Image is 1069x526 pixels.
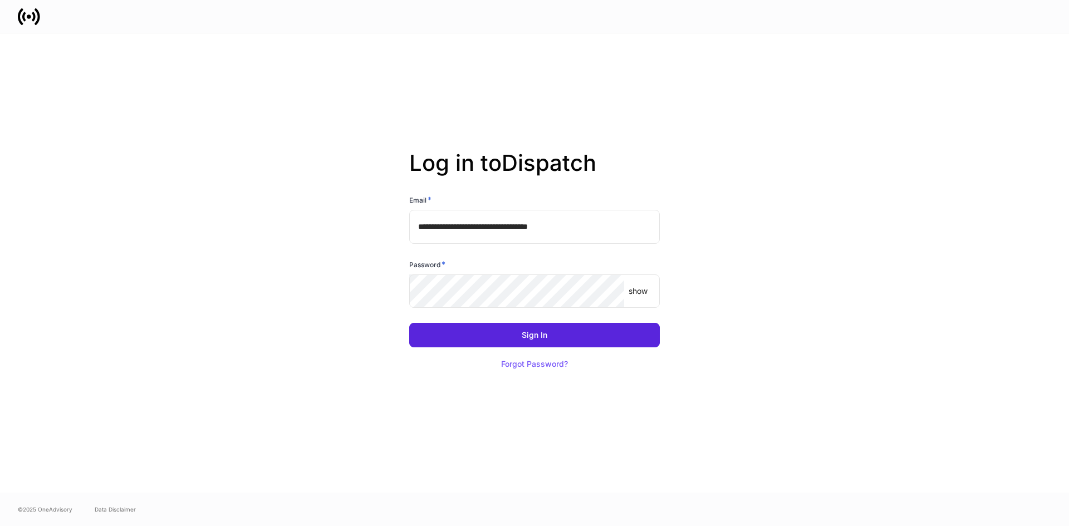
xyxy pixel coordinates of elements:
button: Sign In [409,323,660,347]
div: Sign In [522,331,547,339]
span: © 2025 OneAdvisory [18,505,72,514]
p: show [629,286,648,297]
h6: Password [409,259,445,270]
button: Forgot Password? [487,352,582,376]
div: Forgot Password? [501,360,568,368]
h6: Email [409,194,431,205]
a: Data Disclaimer [95,505,136,514]
h2: Log in to Dispatch [409,150,660,194]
